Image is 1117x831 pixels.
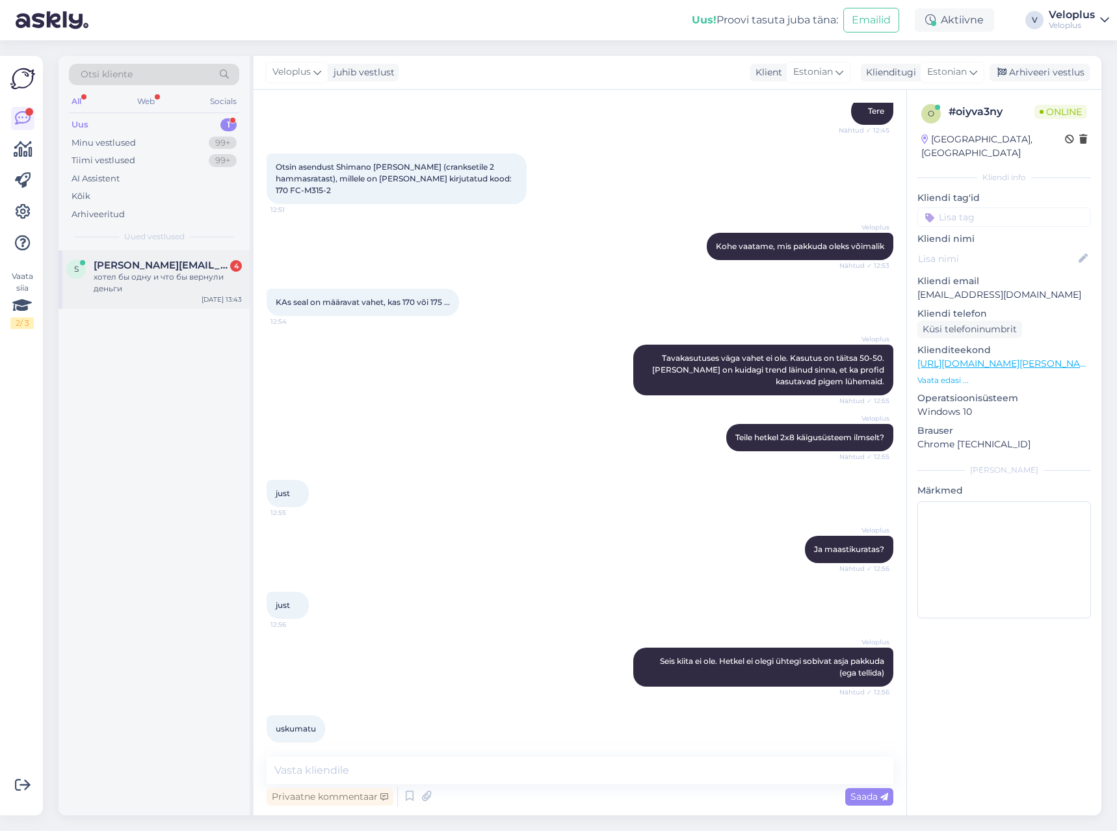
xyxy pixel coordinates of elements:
[917,424,1091,438] p: Brauser
[72,118,88,131] div: Uus
[917,438,1091,451] p: Chrome [TECHNICAL_ID]
[839,396,889,406] span: Nähtud ✓ 12:55
[716,241,884,251] span: Kohe vaatame, mis pakkuda oleks võimalik
[69,93,84,110] div: All
[270,205,319,215] span: 12:51
[917,288,1091,302] p: [EMAIL_ADDRESS][DOMAIN_NAME]
[270,508,319,518] span: 12:55
[94,271,242,295] div: хотел бы одну и что бы вернули деньги
[276,488,290,498] span: just
[839,687,889,697] span: Nähtud ✓ 12:56
[81,68,133,81] span: Otsi kliente
[10,270,34,329] div: Vaata siia
[276,297,450,307] span: KAs seal on määravat vahet, kas 170 või 175 ...
[927,65,967,79] span: Estonian
[917,274,1091,288] p: Kliendi email
[850,791,888,802] span: Saada
[917,405,1091,419] p: Windows 10
[917,191,1091,205] p: Kliendi tag'id
[841,334,889,344] span: Veloplus
[868,106,884,116] span: Tere
[841,637,889,647] span: Veloplus
[124,231,185,243] span: Uued vestlused
[917,484,1091,497] p: Märkmed
[72,154,135,167] div: Tiimi vestlused
[841,414,889,423] span: Veloplus
[267,788,393,806] div: Privaatne kommentaar
[272,65,311,79] span: Veloplus
[918,252,1076,266] input: Lisa nimi
[917,172,1091,183] div: Kliendi info
[276,162,514,195] span: Otsin asendust Shimano [PERSON_NAME] (cranksetile 2 hammasratast), millele on [PERSON_NAME] kirju...
[276,600,290,610] span: just
[990,64,1090,81] div: Arhiveeri vestlus
[841,525,889,535] span: Veloplus
[915,8,994,32] div: Aktiivne
[220,118,237,131] div: 1
[917,464,1091,476] div: [PERSON_NAME]
[1049,10,1095,20] div: Veloplus
[949,104,1034,120] div: # oiyva3ny
[793,65,833,79] span: Estonian
[270,743,319,753] span: 12:59
[841,222,889,232] span: Veloplus
[692,14,716,26] b: Uus!
[652,353,886,386] span: Tavakasutuses väga vahet ei ole. Kasutus on täitsa 50-50. [PERSON_NAME] on kuidagi trend läinud s...
[1049,20,1095,31] div: Veloplus
[135,93,157,110] div: Web
[917,307,1091,321] p: Kliendi telefon
[839,125,889,135] span: Nähtud ✓ 12:45
[10,317,34,329] div: 2 / 3
[74,264,79,274] span: s
[917,358,1097,369] a: [URL][DOMAIN_NAME][PERSON_NAME]
[10,66,35,91] img: Askly Logo
[814,544,884,554] span: Ja maastikuratas?
[750,66,782,79] div: Klient
[276,724,316,733] span: uskumatu
[921,133,1065,160] div: [GEOGRAPHIC_DATA], [GEOGRAPHIC_DATA]
[839,261,889,270] span: Nähtud ✓ 12:53
[917,232,1091,246] p: Kliendi nimi
[735,432,884,442] span: Teile hetkel 2x8 käigusüsteem ilmselt?
[917,375,1091,386] p: Vaata edasi ...
[692,12,838,28] div: Proovi tasuta juba täna:
[1034,105,1087,119] span: Online
[917,321,1022,338] div: Küsi telefoninumbrit
[843,8,899,33] button: Emailid
[209,154,237,167] div: 99+
[72,172,120,185] div: AI Assistent
[1049,10,1109,31] a: VeloplusVeloplus
[72,190,90,203] div: Kõik
[94,259,229,271] span: slavik.zh@inbox.ru
[1025,11,1044,29] div: V
[270,620,319,629] span: 12:56
[917,343,1091,357] p: Klienditeekond
[328,66,395,79] div: juhib vestlust
[928,109,934,118] span: o
[917,207,1091,227] input: Lisa tag
[209,137,237,150] div: 99+
[72,208,125,221] div: Arhiveeritud
[660,656,886,678] span: Seis kiita ei ole. Hetkel ei olegi ühtegi sobivat asja pakkuda (ega tellida)
[270,317,319,326] span: 12:54
[917,391,1091,405] p: Operatsioonisüsteem
[230,260,242,272] div: 4
[839,452,889,462] span: Nähtud ✓ 12:55
[72,137,136,150] div: Minu vestlused
[861,66,916,79] div: Klienditugi
[839,564,889,574] span: Nähtud ✓ 12:56
[202,295,242,304] div: [DATE] 13:43
[207,93,239,110] div: Socials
